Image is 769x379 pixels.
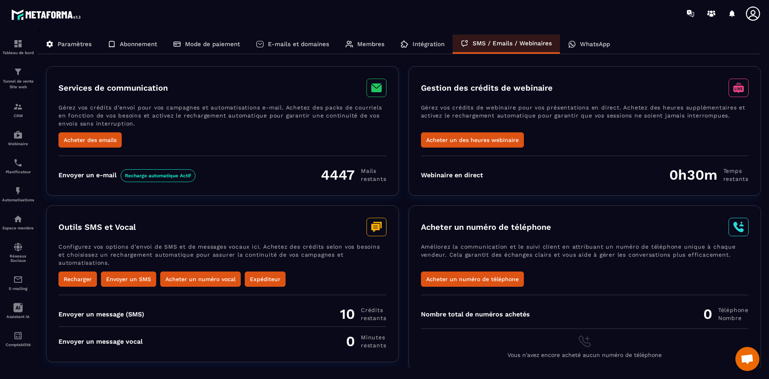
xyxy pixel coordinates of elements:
[13,275,23,284] img: email
[361,333,386,341] span: minutes
[2,325,34,353] a: accountantaccountantComptabilité
[507,352,662,358] span: Vous n'avez encore acheté aucun numéro de téléphone
[11,7,83,22] img: logo
[38,27,761,371] div: >
[2,314,34,319] p: Assistant IA
[13,102,23,111] img: formation
[13,158,23,168] img: scheduler
[421,222,551,232] h3: Acheter un numéro de téléphone
[58,243,387,272] p: Configurez vos options d’envoi de SMS et de messages vocaux ici. Achetez des crédits selon vos be...
[2,254,34,263] p: Réseaux Sociaux
[2,180,34,208] a: automationsautomationsAutomatisations
[2,170,34,174] p: Planificateur
[2,51,34,55] p: Tableau de bord
[735,347,759,371] div: Ouvrir le chat
[268,41,329,48] p: E-mails et domaines
[58,41,92,48] p: Paramètres
[58,310,144,318] div: Envoyer un message (SMS)
[718,314,749,322] span: Nombre
[346,333,386,350] div: 0
[13,67,23,77] img: formation
[245,272,286,287] button: Expéditeur
[2,61,34,96] a: formationformationTunnel de vente Site web
[421,310,530,318] div: Nombre total de numéros achetés
[361,341,386,349] span: restants
[357,41,384,48] p: Membres
[361,167,386,175] span: Mails
[2,142,34,146] p: Webinaire
[703,306,749,322] div: 0
[2,124,34,152] a: automationsautomationsWebinaire
[58,222,136,232] h3: Outils SMS et Vocal
[13,331,23,340] img: accountant
[13,214,23,224] img: automations
[2,79,34,90] p: Tunnel de vente Site web
[2,226,34,230] p: Espace membre
[421,171,483,179] div: Webinaire en direct
[421,243,749,272] p: Améliorez la communication et le suivi client en attribuant un numéro de téléphone unique à chaqu...
[2,343,34,347] p: Comptabilité
[58,338,143,345] div: Envoyer un message vocal
[101,272,156,287] button: Envoyer un SMS
[2,208,34,236] a: automationsautomationsEspace membre
[361,175,386,183] span: restants
[2,297,34,325] a: Assistant IA
[2,269,34,297] a: emailemailE-mailing
[13,130,23,140] img: automations
[160,272,241,287] button: Acheter un numéro vocal
[723,175,749,183] span: restants
[58,132,122,148] button: Acheter des emails
[669,166,749,183] div: 0h30m
[2,113,34,118] p: CRM
[421,103,749,132] p: Gérez vos crédits de webinaire pour vos présentations en direct. Achetez des heures supplémentair...
[2,96,34,124] a: formationformationCRM
[58,171,195,179] div: Envoyer un e-mail
[421,132,524,148] button: Acheter un des heures webinaire
[13,39,23,49] img: formation
[2,286,34,291] p: E-mailing
[185,41,240,48] p: Mode de paiement
[58,272,97,287] button: Recharger
[58,103,387,132] p: Gérez vos crédits d’envoi pour vos campagnes et automatisations e-mail. Achetez des packs de cour...
[13,186,23,196] img: automations
[2,198,34,202] p: Automatisations
[2,236,34,269] a: social-networksocial-networkRéseaux Sociaux
[361,314,386,322] span: restants
[361,306,386,314] span: Crédits
[718,306,749,314] span: Téléphone
[723,167,749,175] span: Temps
[340,306,386,322] div: 10
[413,41,445,48] p: Intégration
[120,41,157,48] p: Abonnement
[421,272,524,287] button: Acheter un numéro de téléphone
[2,33,34,61] a: formationformationTableau de bord
[321,166,386,183] div: 4447
[580,41,610,48] p: WhatsApp
[13,242,23,252] img: social-network
[421,83,553,93] h3: Gestion des crédits de webinaire
[58,83,168,93] h3: Services de communication
[2,152,34,180] a: schedulerschedulerPlanificateur
[121,169,195,182] span: Recharge automatique Actif
[473,40,552,47] p: SMS / Emails / Webinaires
